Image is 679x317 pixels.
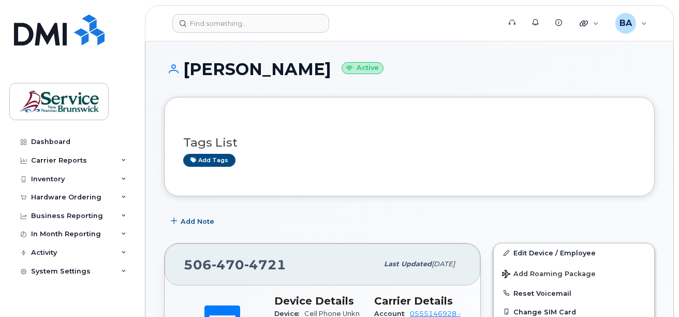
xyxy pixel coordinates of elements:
span: 4721 [244,257,286,272]
a: Add tags [183,154,235,167]
span: 470 [212,257,244,272]
span: [DATE] [432,260,455,268]
button: Reset Voicemail [494,284,654,302]
button: Add Note [164,212,223,230]
span: Add Roaming Package [502,270,596,280]
small: Active [342,62,383,74]
span: 506 [184,257,286,272]
h3: Tags List [183,136,636,149]
a: Edit Device / Employee [494,243,654,262]
span: Add Note [181,217,214,226]
h3: Device Details [274,295,362,307]
h1: [PERSON_NAME] [164,60,655,78]
h3: Carrier Details [374,295,462,307]
span: Last updated [384,260,432,268]
button: Add Roaming Package [494,263,654,284]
